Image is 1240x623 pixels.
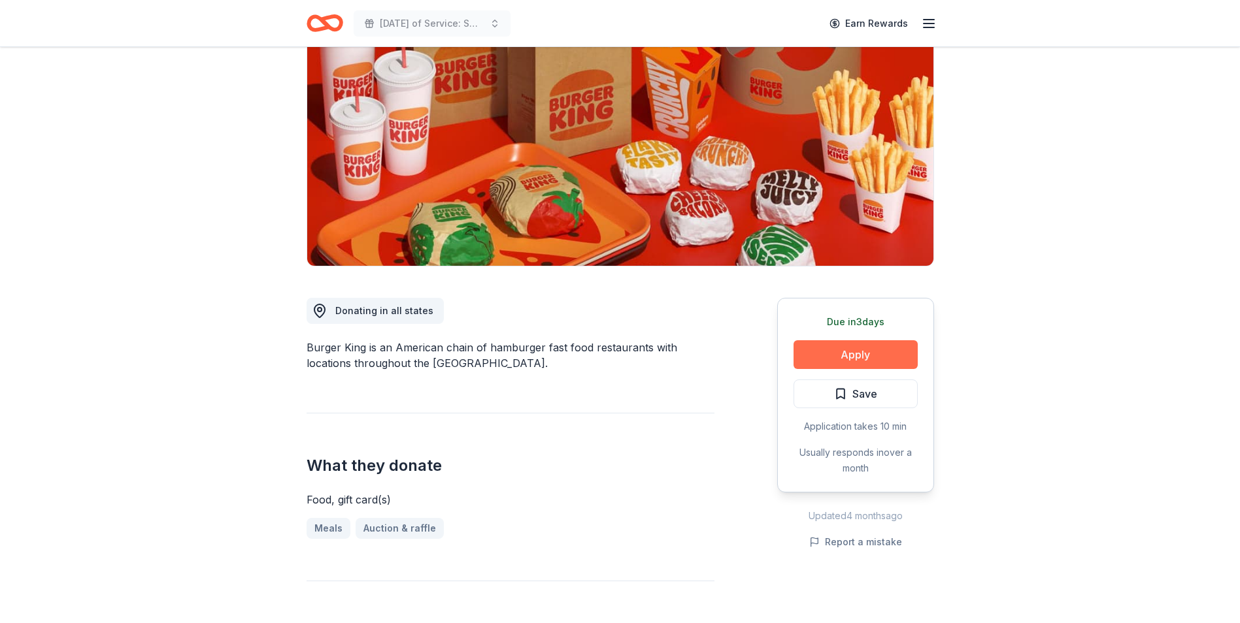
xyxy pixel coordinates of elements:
[794,445,918,476] div: Usually responds in over a month
[307,8,343,39] a: Home
[307,492,714,507] div: Food, gift card(s)
[822,12,916,35] a: Earn Rewards
[852,385,877,402] span: Save
[794,340,918,369] button: Apply
[354,10,511,37] button: [DATE] of Service: Sweet Dreams and Cozy Nights
[307,518,350,539] a: Meals
[307,455,714,476] h2: What they donate
[794,379,918,408] button: Save
[380,16,484,31] span: [DATE] of Service: Sweet Dreams and Cozy Nights
[794,314,918,330] div: Due in 3 days
[794,419,918,434] div: Application takes 10 min
[356,518,444,539] a: Auction & raffle
[307,340,714,371] div: Burger King is an American chain of hamburger fast food restaurants with locations throughout the...
[809,534,902,550] button: Report a mistake
[335,305,433,316] span: Donating in all states
[777,508,934,524] div: Updated 4 months ago
[307,16,933,266] img: Image for Burger King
